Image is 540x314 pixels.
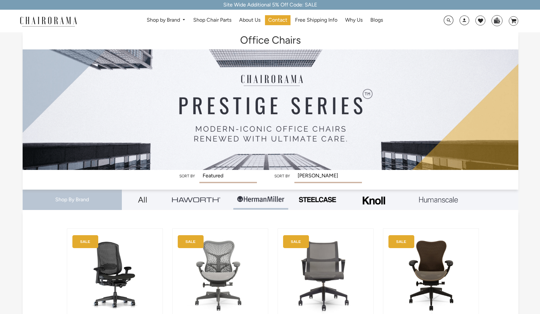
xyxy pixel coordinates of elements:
img: Group_4be16a4b-c81a-4a6e-a540-764d0a8faf6e.png [172,197,220,202]
text: SALE [396,239,406,244]
img: WhatsApp_Image_2024-07-12_at_16.23.01.webp [492,16,502,25]
span: Why Us [345,17,363,24]
img: Office Chairs [23,32,518,170]
h1: Office Chairs [29,32,512,46]
img: chairorama [16,16,81,27]
img: PHOTO-2024-07-09-00-53-10-removebg-preview.png [298,196,337,203]
a: All [127,190,159,210]
a: Shop by Brand [143,15,189,25]
text: SALE [185,239,196,244]
div: Shop By Brand [23,190,122,210]
a: About Us [236,15,264,25]
span: Contact [268,17,287,24]
a: Shop Chair Parts [190,15,235,25]
span: Blogs [370,17,383,24]
img: Frame_4.png [361,192,387,209]
a: Free Shipping Info [292,15,341,25]
nav: DesktopNavigation [108,15,421,27]
label: Sort by [179,174,195,178]
span: Shop Chair Parts [193,17,231,24]
label: Sort by [274,174,290,178]
span: About Us [239,17,260,24]
text: SALE [80,239,90,244]
img: Group-1.png [237,190,285,209]
span: Free Shipping Info [295,17,337,24]
img: Layer_1_1.png [419,197,458,203]
a: Why Us [342,15,366,25]
a: Blogs [367,15,386,25]
text: SALE [291,239,301,244]
a: Contact [265,15,291,25]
